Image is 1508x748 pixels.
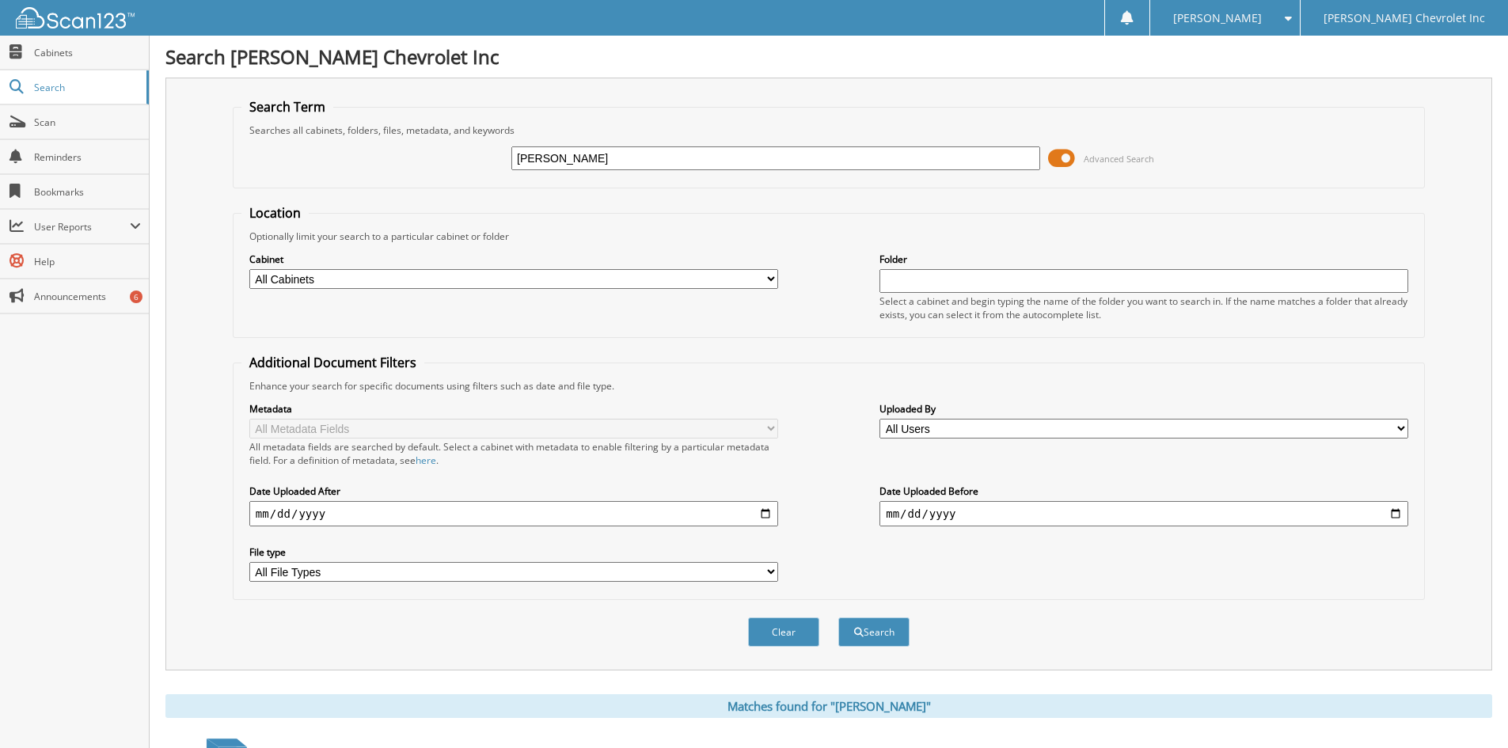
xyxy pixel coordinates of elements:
a: here [416,454,436,467]
img: scan123-logo-white.svg [16,7,135,28]
div: Searches all cabinets, folders, files, metadata, and keywords [241,123,1416,137]
label: Date Uploaded Before [879,484,1408,498]
div: 6 [130,290,142,303]
span: Help [34,255,141,268]
div: All metadata fields are searched by default. Select a cabinet with metadata to enable filtering b... [249,440,778,467]
div: Select a cabinet and begin typing the name of the folder you want to search in. If the name match... [879,294,1408,321]
legend: Location [241,204,309,222]
span: Bookmarks [34,185,141,199]
button: Search [838,617,910,647]
legend: Search Term [241,98,333,116]
label: Cabinet [249,252,778,266]
span: Announcements [34,290,141,303]
legend: Additional Document Filters [241,354,424,371]
div: Enhance your search for specific documents using filters such as date and file type. [241,379,1416,393]
div: Matches found for "[PERSON_NAME]" [165,694,1492,718]
input: end [879,501,1408,526]
span: User Reports [34,220,130,234]
input: start [249,501,778,526]
label: Metadata [249,402,778,416]
span: Scan [34,116,141,129]
span: Reminders [34,150,141,164]
h1: Search [PERSON_NAME] Chevrolet Inc [165,44,1492,70]
span: Search [34,81,139,94]
label: Folder [879,252,1408,266]
label: File type [249,545,778,559]
span: Cabinets [34,46,141,59]
label: Date Uploaded After [249,484,778,498]
span: [PERSON_NAME] [1173,13,1262,23]
label: Uploaded By [879,402,1408,416]
div: Optionally limit your search to a particular cabinet or folder [241,230,1416,243]
button: Clear [748,617,819,647]
span: [PERSON_NAME] Chevrolet Inc [1324,13,1485,23]
span: Advanced Search [1084,153,1154,165]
